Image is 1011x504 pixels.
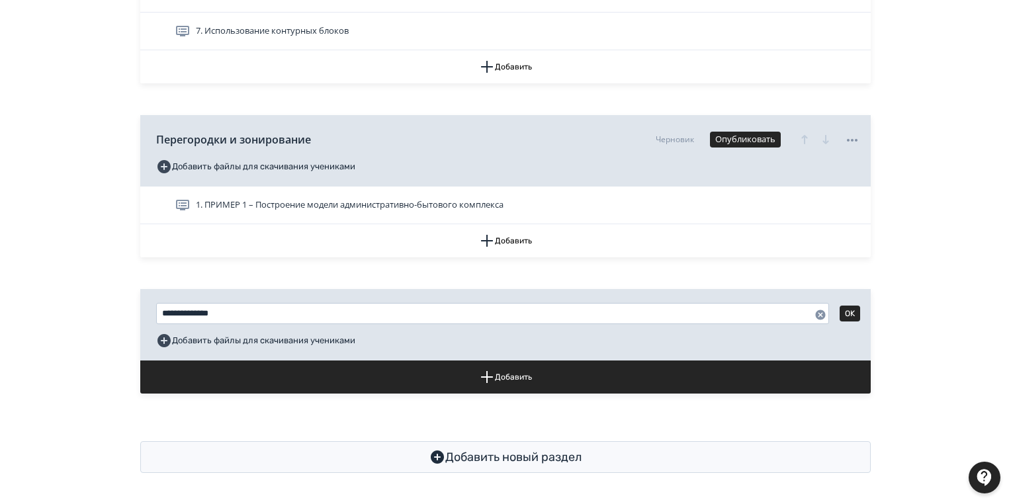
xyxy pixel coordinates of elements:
span: 7. Использование контурных блоков [196,24,349,38]
button: Добавить новый раздел [140,441,871,473]
div: 7. Использование контурных блоков [140,13,871,50]
span: Перегородки и зонирование [156,132,311,147]
span: 1. ПРИМЕР 1 – Построение модели административно-бытового комплекса [196,198,504,212]
button: Добавить [140,360,871,394]
button: Опубликовать [710,132,781,147]
button: Добавить файлы для скачивания учениками [156,156,355,177]
button: Добавить файлы для скачивания учениками [156,330,355,351]
div: 1. ПРИМЕР 1 – Построение модели административно-бытового комплекса [140,187,871,224]
button: Добавить [140,224,871,257]
div: Черновик [656,134,694,146]
button: OK [840,306,860,321]
button: Добавить [140,50,871,83]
